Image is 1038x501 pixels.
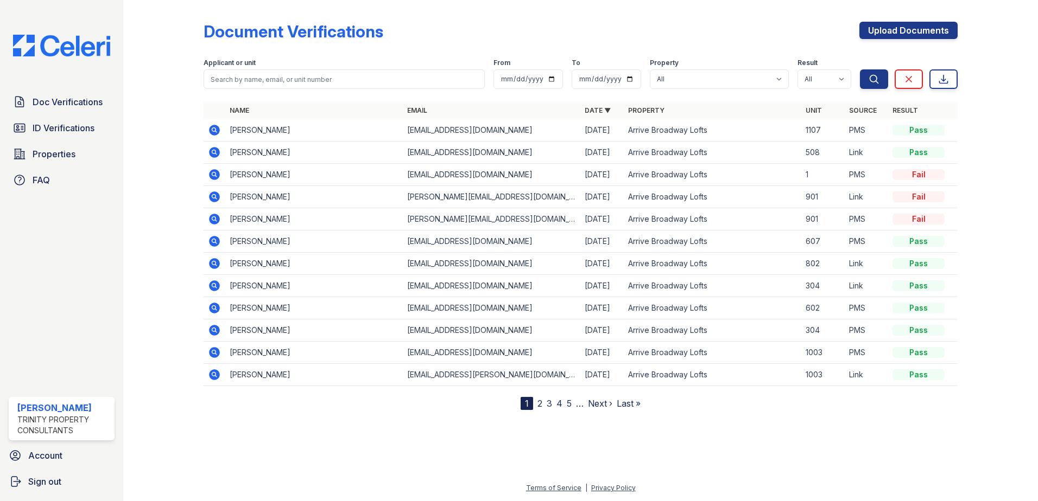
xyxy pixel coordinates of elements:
td: [EMAIL_ADDRESS][PERSON_NAME][DOMAIN_NAME] [403,364,580,386]
td: [EMAIL_ADDRESS][DOMAIN_NAME] [403,319,580,342]
td: Link [845,186,888,208]
td: 304 [801,319,845,342]
td: [PERSON_NAME] [225,208,403,230]
td: PMS [845,319,888,342]
td: [DATE] [580,275,624,297]
td: [PERSON_NAME] [225,142,403,164]
td: [DATE] [580,364,624,386]
label: To [572,59,580,67]
span: Sign out [28,475,61,488]
td: [DATE] [580,319,624,342]
button: Sign out [4,471,119,492]
td: Link [845,142,888,164]
a: FAQ [9,169,115,191]
div: [PERSON_NAME] [17,401,110,414]
td: 1107 [801,119,845,142]
td: PMS [845,119,888,142]
a: Email [407,106,427,114]
div: Pass [893,369,945,380]
a: Upload Documents [859,22,958,39]
div: Fail [893,191,945,202]
input: Search by name, email, or unit number [204,69,485,89]
div: Pass [893,147,945,158]
a: 3 [547,398,552,409]
a: Name [230,106,249,114]
div: | [585,484,587,492]
a: ID Verifications [9,117,115,139]
td: [PERSON_NAME] [225,164,403,186]
td: [EMAIL_ADDRESS][DOMAIN_NAME] [403,342,580,364]
td: Arrive Broadway Lofts [624,142,801,164]
td: Link [845,253,888,275]
td: [EMAIL_ADDRESS][DOMAIN_NAME] [403,164,580,186]
a: Last » [617,398,641,409]
a: 2 [537,398,542,409]
td: [EMAIL_ADDRESS][DOMAIN_NAME] [403,297,580,319]
span: FAQ [33,174,50,187]
div: Fail [893,169,945,180]
td: [PERSON_NAME] [225,364,403,386]
a: Privacy Policy [591,484,636,492]
td: PMS [845,230,888,253]
div: Pass [893,280,945,291]
td: [PERSON_NAME][EMAIL_ADDRESS][DOMAIN_NAME] [403,186,580,208]
div: Trinity Property Consultants [17,414,110,436]
div: Document Verifications [204,22,383,41]
a: Result [893,106,918,114]
label: Result [798,59,818,67]
td: PMS [845,297,888,319]
td: Link [845,364,888,386]
td: 901 [801,186,845,208]
td: 1 [801,164,845,186]
td: [DATE] [580,208,624,230]
td: Link [845,275,888,297]
div: Pass [893,347,945,358]
td: 508 [801,142,845,164]
a: Source [849,106,877,114]
div: Pass [893,236,945,247]
td: 901 [801,208,845,230]
div: Pass [893,125,945,136]
div: Pass [893,303,945,313]
td: [DATE] [580,253,624,275]
td: [DATE] [580,164,624,186]
td: [DATE] [580,297,624,319]
td: 607 [801,230,845,253]
a: Properties [9,143,115,165]
td: 1003 [801,364,845,386]
div: Fail [893,214,945,224]
td: Arrive Broadway Lofts [624,253,801,275]
td: PMS [845,342,888,364]
td: [DATE] [580,342,624,364]
td: [PERSON_NAME] [225,119,403,142]
td: PMS [845,164,888,186]
td: Arrive Broadway Lofts [624,342,801,364]
a: Property [628,106,664,114]
td: [PERSON_NAME] [225,230,403,253]
td: [PERSON_NAME] [225,275,403,297]
td: [PERSON_NAME] [225,186,403,208]
td: 602 [801,297,845,319]
span: Properties [33,147,75,160]
label: Property [650,59,679,67]
a: Doc Verifications [9,91,115,113]
span: … [576,397,584,410]
span: ID Verifications [33,121,94,134]
span: Account [28,449,62,462]
a: Unit [806,106,822,114]
div: 1 [521,397,533,410]
td: [PERSON_NAME] [225,297,403,319]
td: [PERSON_NAME][EMAIL_ADDRESS][DOMAIN_NAME] [403,208,580,230]
td: Arrive Broadway Lofts [624,319,801,342]
td: [EMAIL_ADDRESS][DOMAIN_NAME] [403,119,580,142]
label: From [493,59,510,67]
td: [DATE] [580,142,624,164]
span: Doc Verifications [33,95,103,108]
td: [DATE] [580,186,624,208]
td: Arrive Broadway Lofts [624,297,801,319]
td: [EMAIL_ADDRESS][DOMAIN_NAME] [403,230,580,253]
td: Arrive Broadway Lofts [624,208,801,230]
td: Arrive Broadway Lofts [624,119,801,142]
td: [PERSON_NAME] [225,319,403,342]
a: 4 [556,398,562,409]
